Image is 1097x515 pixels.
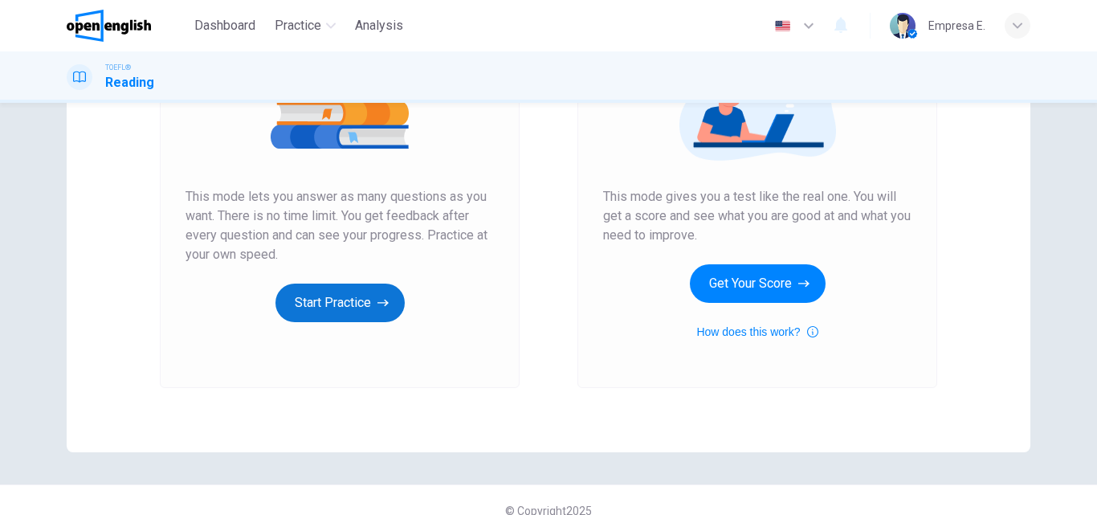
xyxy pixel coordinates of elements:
img: en [773,20,793,32]
button: How does this work? [696,322,818,341]
button: Start Practice [275,284,405,322]
span: This mode lets you answer as many questions as you want. There is no time limit. You get feedback... [186,187,494,264]
span: TOEFL® [105,62,131,73]
button: Dashboard [188,11,262,40]
img: Profile picture [890,13,916,39]
div: Empresa E. [928,16,985,35]
a: OpenEnglish logo [67,10,188,42]
button: Practice [268,11,342,40]
button: Get Your Score [690,264,826,303]
span: Dashboard [194,16,255,35]
span: This mode gives you a test like the real one. You will get a score and see what you are good at a... [603,187,911,245]
button: Analysis [349,11,410,40]
h1: Reading [105,73,154,92]
span: Practice [275,16,321,35]
img: OpenEnglish logo [67,10,151,42]
span: Analysis [355,16,403,35]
